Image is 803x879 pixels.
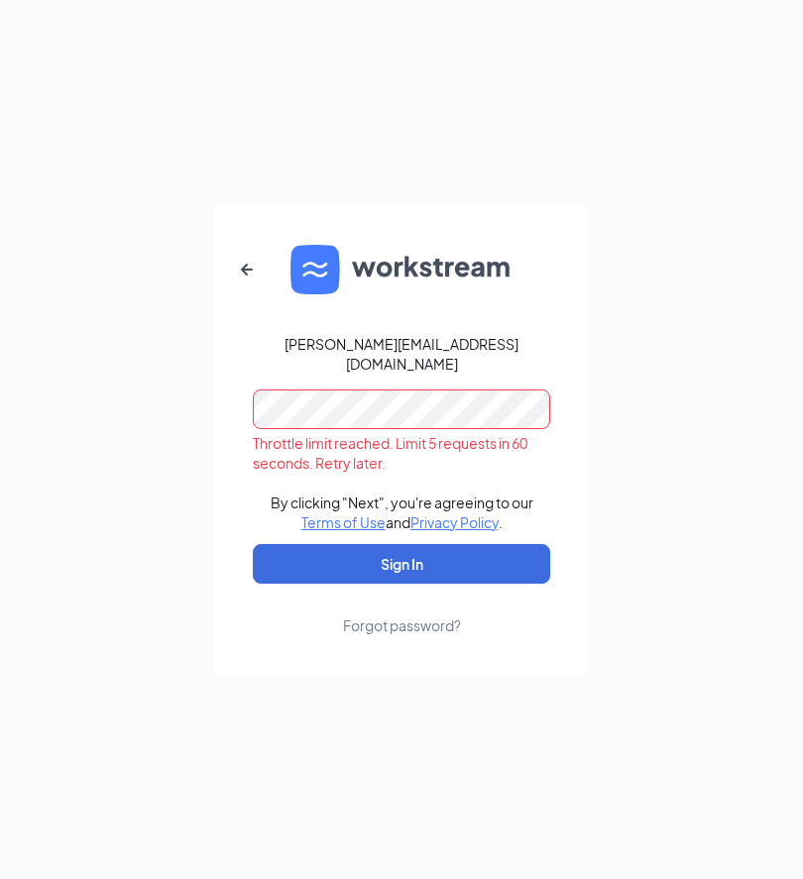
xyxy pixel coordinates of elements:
button: Sign In [253,544,550,584]
img: WS logo and Workstream text [290,245,513,294]
div: [PERSON_NAME][EMAIL_ADDRESS][DOMAIN_NAME] [253,334,550,374]
a: Privacy Policy [410,513,499,531]
a: Terms of Use [301,513,386,531]
div: Forgot password? [343,615,461,635]
a: Forgot password? [343,584,461,635]
div: Throttle limit reached. Limit 5 requests in 60 seconds. Retry later. [253,433,550,473]
div: By clicking "Next", you're agreeing to our and . [271,493,533,532]
button: ArrowLeftNew [223,246,271,293]
svg: ArrowLeftNew [235,258,259,281]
